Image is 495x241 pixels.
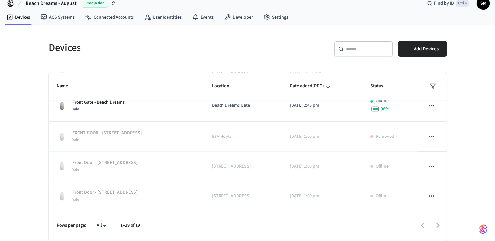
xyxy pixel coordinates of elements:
[57,191,67,201] img: August Wifi Smart Lock 3rd Gen, Silver, Front
[212,163,274,170] p: [STREET_ADDRESS]
[49,41,244,55] h5: Devices
[376,163,389,170] p: Offline
[57,101,67,111] img: August Wifi Smart Lock 3rd Gen, Silver, Front
[290,193,354,200] p: [DATE] 1:00 pm
[139,11,187,23] a: User Identities
[35,11,80,23] a: ACS Systems
[1,11,35,23] a: Devices
[381,106,389,112] span: 96 %
[290,102,354,109] p: [DATE] 2:45 pm
[57,161,67,171] img: August Wifi Smart Lock 3rd Gen, Silver, Front
[212,193,274,200] p: [STREET_ADDRESS]
[72,130,142,137] p: FRONT DOOR - [STREET_ADDRESS]
[57,131,67,142] img: August Wifi Smart Lock 3rd Gen, Silver, Front
[398,41,447,57] button: Add Devices
[72,189,138,196] p: Front Door - [STREET_ADDRESS]
[376,98,389,104] p: Online
[212,81,238,91] span: Location
[72,159,138,166] p: Front Door - [STREET_ADDRESS]
[94,221,110,230] div: All
[120,222,140,229] p: 1–19 of 19
[57,222,86,229] p: Rows per page:
[376,193,389,200] p: Offline
[258,11,293,23] a: Settings
[212,102,274,109] p: Beach Dreams Gate
[72,137,79,143] span: Yale
[479,224,487,234] img: SeamLogoGradient.69752ec5.svg
[219,11,258,23] a: Developer
[414,45,439,53] span: Add Devices
[72,99,125,106] p: Front Gate - Beach Dreams
[290,133,354,140] p: [DATE] 1:00 pm
[376,133,394,140] p: Removed
[370,81,392,91] span: Status
[72,106,79,112] span: Yale
[80,11,139,23] a: Connected Accounts
[187,11,219,23] a: Events
[57,81,77,91] span: Name
[72,167,79,172] span: Yale
[290,81,332,91] span: Date added(PDT)
[72,197,79,202] span: Yale
[290,163,354,170] p: [DATE] 1:00 pm
[212,133,274,140] p: 57A Hoyts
